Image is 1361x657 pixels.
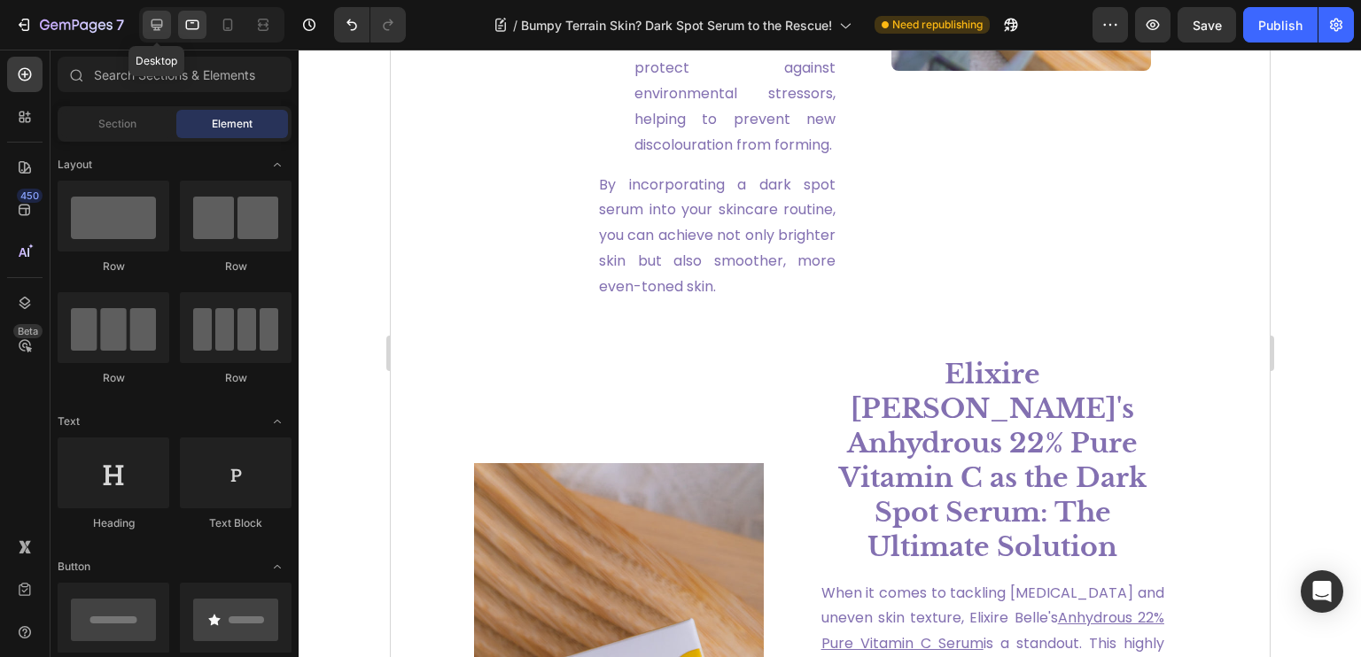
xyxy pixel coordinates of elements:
[263,407,292,436] span: Toggle open
[13,324,43,338] div: Beta
[391,50,1270,657] iframe: To enrich screen reader interactions, please activate Accessibility in Grammarly extension settings
[180,515,292,531] div: Text Block
[58,515,169,531] div: Heading
[1258,16,1303,35] div: Publish
[58,57,292,92] input: Search Sections & Elements
[334,7,406,43] div: Undo/Redo
[1178,7,1236,43] button: Save
[17,189,43,203] div: 450
[212,116,253,132] span: Element
[263,151,292,179] span: Toggle open
[448,308,756,514] strong: Elixire [PERSON_NAME]'s Anhydrous 22% Pure Vitamin C as the Dark Spot Serum: The Ultimate Solution
[521,16,832,35] span: Bumpy Terrain Skin? Dark Spot Serum to the Rescue!
[7,7,132,43] button: 7
[1193,18,1222,33] span: Save
[116,14,124,35] p: 7
[1301,570,1343,613] div: Open Intercom Messenger
[58,157,92,173] span: Layout
[513,16,517,35] span: /
[263,553,292,581] span: Toggle open
[98,116,136,132] span: Section
[58,370,169,386] div: Row
[892,17,983,33] span: Need republishing
[58,414,80,429] span: Text
[58,559,90,575] span: Button
[208,123,445,251] p: By incorporating a dark spot serum into your skincare routine, you can achieve not only brighter ...
[180,259,292,274] div: Row
[58,259,169,274] div: Row
[1243,7,1318,43] button: Publish
[180,370,292,386] div: Row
